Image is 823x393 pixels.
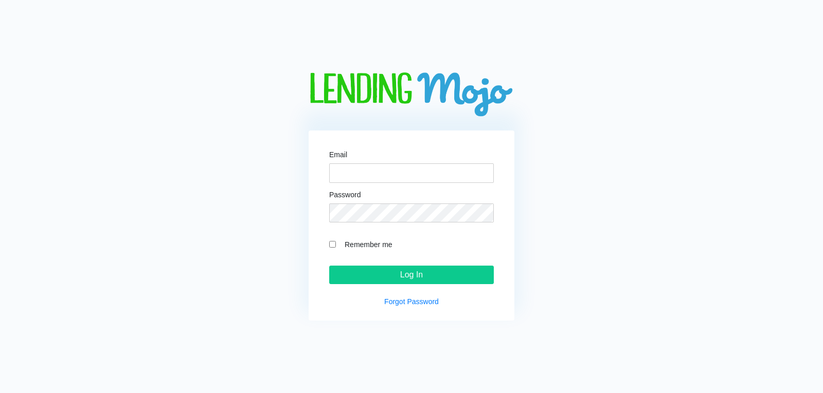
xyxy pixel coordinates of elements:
[329,151,347,158] label: Email
[309,72,514,118] img: logo-big.png
[329,266,494,284] input: Log In
[339,238,494,250] label: Remember me
[329,191,361,198] label: Password
[384,297,439,306] a: Forgot Password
